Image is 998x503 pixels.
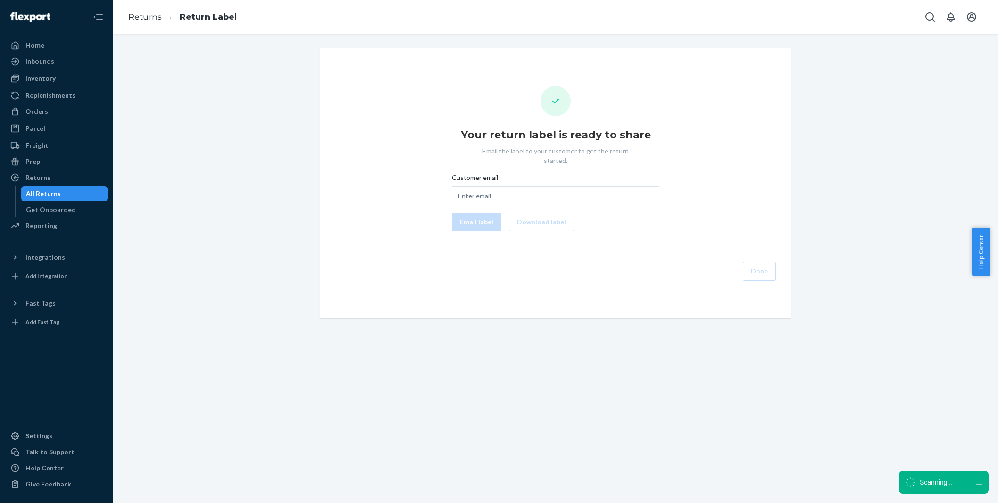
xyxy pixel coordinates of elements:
[6,269,108,284] a: Add Integration
[452,186,659,205] input: Customer email
[25,318,59,326] div: Add Fast Tag
[921,8,940,26] button: Open Search Box
[962,8,981,26] button: Open account menu
[6,218,108,233] a: Reporting
[25,298,56,308] div: Fast Tags
[6,477,108,492] button: Give Feedback
[25,253,65,262] div: Integrations
[89,8,108,26] button: Close Navigation
[26,205,76,214] div: Get Onboarded
[941,8,960,26] button: Open notifications
[6,444,108,460] a: Talk to Support
[25,74,56,83] div: Inventory
[6,428,108,443] a: Settings
[6,250,108,265] button: Integrations
[6,315,108,330] a: Add Fast Tag
[509,213,574,231] button: Download label
[25,91,75,100] div: Replenishments
[25,57,54,66] div: Inbounds
[128,12,162,22] a: Returns
[25,141,49,150] div: Freight
[6,38,108,53] a: Home
[6,71,108,86] a: Inventory
[21,202,108,217] a: Get Onboarded
[25,431,52,441] div: Settings
[25,479,71,489] div: Give Feedback
[461,128,651,143] h1: Your return label is ready to share
[6,104,108,119] a: Orders
[25,41,44,50] div: Home
[6,121,108,136] a: Parcel
[25,447,75,457] div: Talk to Support
[6,138,108,153] a: Freight
[452,173,498,186] span: Customer email
[6,296,108,311] button: Fast Tags
[10,12,50,22] img: Flexport logo
[6,54,108,69] a: Inbounds
[452,213,501,231] button: Email label
[25,157,40,166] div: Prep
[25,107,48,116] div: Orders
[25,124,45,133] div: Parcel
[743,262,776,281] button: Done
[6,88,108,103] a: Replenishments
[972,228,990,276] button: Help Center
[25,272,67,280] div: Add Integration
[121,3,244,31] ol: breadcrumbs
[25,221,57,230] div: Reporting
[180,12,237,22] a: Return Label
[6,170,108,185] a: Returns
[6,460,108,476] a: Help Center
[473,146,638,165] p: Email the label to your customer to get the return started.
[6,154,108,169] a: Prep
[25,173,50,182] div: Returns
[25,463,64,473] div: Help Center
[26,189,61,198] div: All Returns
[21,186,108,201] a: All Returns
